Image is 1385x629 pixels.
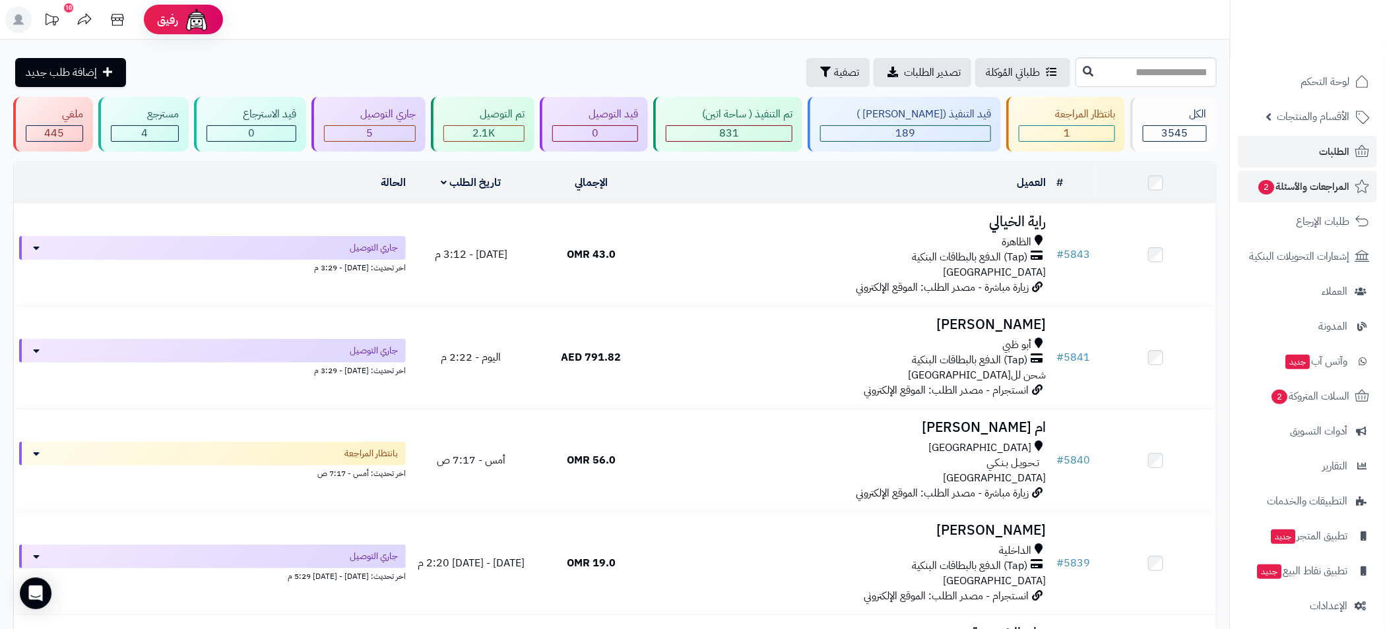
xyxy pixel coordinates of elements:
span: الظاهرة [1002,235,1032,250]
div: تم التنفيذ ( ساحة اتين) [666,107,792,122]
div: جاري التوصيل [324,107,416,122]
div: مسترجع [111,107,179,122]
a: تم التوصيل 2.1K [428,97,537,152]
div: ملغي [26,107,83,122]
h3: [PERSON_NAME] [657,523,1047,538]
span: العملاء [1322,282,1348,301]
span: # [1057,452,1064,468]
a: قيد الاسترجاع 0 [191,97,309,152]
span: شحن لل[GEOGRAPHIC_DATA] [909,367,1047,383]
span: وآتس آب [1285,352,1348,371]
div: الكل [1143,107,1207,122]
span: أبو ظبي [1003,338,1032,353]
span: التقارير [1323,457,1348,475]
a: تطبيق المتجرجديد [1239,520,1377,552]
div: اخر تحديث: [DATE] - 3:29 م [19,260,406,274]
span: (Tap) الدفع بالبطاقات البنكية [913,353,1028,368]
div: اخر تحديث: [DATE] - [DATE] 5:29 م [19,568,406,582]
a: تصدير الطلبات [874,58,971,87]
a: #5841 [1057,349,1091,365]
div: بانتظار المراجعة [1019,107,1115,122]
span: الداخلية [1000,543,1032,558]
a: التطبيقات والخدمات [1239,485,1377,517]
span: بانتظار المراجعة [344,447,398,460]
span: [GEOGRAPHIC_DATA] [929,440,1032,456]
a: جاري التوصيل 5 [309,97,428,152]
a: الطلبات [1239,136,1377,167]
a: لوحة التحكم [1239,66,1377,98]
a: قيد التوصيل 0 [537,97,651,152]
span: 2.1K [473,125,496,141]
div: 1 [1019,126,1114,141]
a: العميل [1017,175,1047,191]
span: الأقسام والمنتجات [1277,107,1350,126]
a: قيد التنفيذ ([PERSON_NAME] ) 189 [805,97,1004,152]
span: جديد [1272,529,1296,544]
img: ai-face.png [183,7,210,33]
span: المراجعات والأسئلة [1258,177,1350,196]
span: تطبيق نقاط البيع [1256,562,1348,580]
span: جاري التوصيل [350,241,398,255]
span: 2 [1272,390,1288,404]
a: الكل3545 [1128,97,1219,152]
span: المدونة [1319,317,1348,336]
div: 0 [207,126,296,141]
span: [GEOGRAPHIC_DATA] [944,470,1047,486]
a: ملغي 445 [11,97,96,152]
h3: [PERSON_NAME] [657,317,1047,332]
a: تم التنفيذ ( ساحة اتين) 831 [651,97,805,152]
a: طلباتي المُوكلة [975,58,1070,87]
a: السلات المتروكة2 [1239,380,1377,412]
div: 5 [325,126,415,141]
a: إشعارات التحويلات البنكية [1239,241,1377,272]
span: 5 [367,125,373,141]
div: 831 [666,126,792,141]
span: # [1057,349,1064,365]
a: #5843 [1057,247,1091,262]
span: [GEOGRAPHIC_DATA] [944,264,1047,280]
span: 0 [592,125,598,141]
button: تصفية [806,58,870,87]
span: إضافة طلب جديد [26,65,97,80]
a: تاريخ الطلب [441,175,501,191]
span: لوحة التحكم [1301,73,1350,91]
span: جاري التوصيل [350,344,398,357]
a: #5840 [1057,452,1091,468]
div: قيد التنفيذ ([PERSON_NAME] ) [820,107,991,122]
div: قيد التوصيل [552,107,638,122]
div: Open Intercom Messenger [20,578,51,609]
span: # [1057,555,1064,571]
div: قيد الاسترجاع [207,107,296,122]
span: 56.0 OMR [567,452,616,468]
a: مسترجع 4 [96,97,191,152]
span: جاري التوصيل [350,550,398,563]
a: تطبيق نقاط البيعجديد [1239,555,1377,587]
span: اليوم - 2:22 م [441,349,501,365]
a: # [1057,175,1064,191]
span: انستجرام - مصدر الطلب: الموقع الإلكتروني [864,382,1029,398]
a: إضافة طلب جديد [15,58,126,87]
h3: راية الخيالي [657,214,1047,229]
span: التطبيقات والخدمات [1268,492,1348,510]
div: 4 [112,126,178,141]
span: 791.82 AED [562,349,622,365]
span: 445 [45,125,65,141]
a: بانتظار المراجعة 1 [1004,97,1128,152]
a: التقارير [1239,450,1377,482]
span: 2 [1259,180,1275,195]
span: طلباتي المُوكلة [986,65,1040,80]
span: 43.0 OMR [567,247,616,262]
span: 1 [1064,125,1070,141]
a: #5839 [1057,555,1091,571]
div: 0 [553,126,637,141]
span: 189 [896,125,916,141]
span: جديد [1286,355,1310,369]
span: 0 [248,125,255,141]
span: رفيق [157,12,178,28]
span: أدوات التسويق [1291,422,1348,440]
span: (Tap) الدفع بالبطاقات البنكية [913,558,1028,574]
img: logo-2.png [1295,10,1372,38]
div: اخر تحديث: أمس - 7:17 ص [19,465,406,479]
a: أدوات التسويق [1239,415,1377,447]
span: طلبات الإرجاع [1297,212,1350,231]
